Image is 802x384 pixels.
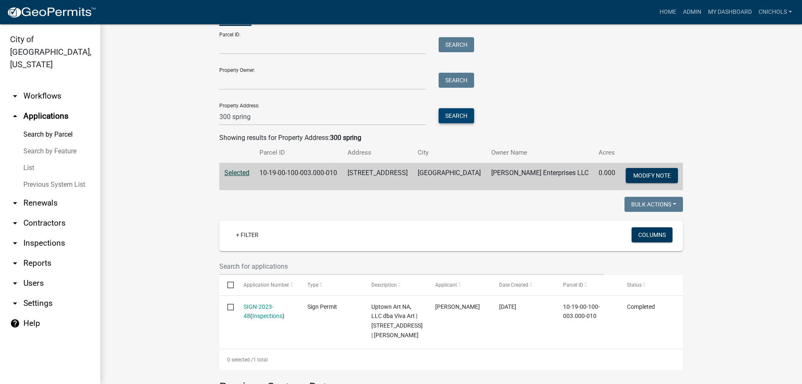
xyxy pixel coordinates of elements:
[563,282,583,288] span: Parcel ID
[435,303,480,310] span: Jeanne Winrich
[619,275,683,295] datatable-header-cell: Status
[627,282,642,288] span: Status
[371,303,423,338] span: Uptown Art NA, LLC dba Viva Art | 300 SPRING STREET , Unit A | Jeanne Winrich
[10,111,20,121] i: arrow_drop_up
[632,227,673,242] button: Columns
[227,357,253,363] span: 0 selected /
[219,349,683,370] div: 1 total
[330,134,361,142] strong: 300 spring
[499,303,516,310] span: 09/15/2023
[252,313,282,319] a: Inspections
[371,282,397,288] span: Description
[307,303,337,310] span: Sign Permit
[363,275,427,295] datatable-header-cell: Description
[224,169,249,177] a: Selected
[219,133,683,143] div: Showing results for Property Address:
[10,218,20,228] i: arrow_drop_down
[427,275,491,295] datatable-header-cell: Applicant
[10,238,20,248] i: arrow_drop_down
[10,298,20,308] i: arrow_drop_down
[499,282,528,288] span: Date Created
[219,275,235,295] datatable-header-cell: Select
[439,108,474,123] button: Search
[244,282,289,288] span: Application Number
[627,303,655,310] span: Completed
[10,318,20,328] i: help
[343,163,413,191] td: [STREET_ADDRESS]
[555,275,619,295] datatable-header-cell: Parcel ID
[343,143,413,163] th: Address
[486,143,594,163] th: Owner Name
[307,282,318,288] span: Type
[10,91,20,101] i: arrow_drop_down
[594,143,620,163] th: Acres
[10,278,20,288] i: arrow_drop_down
[680,4,705,20] a: Admin
[413,143,486,163] th: City
[486,163,594,191] td: [PERSON_NAME] Enterprises LLC
[594,163,620,191] td: 0.000
[563,303,600,320] span: 10-19-00-100-003.000-010
[413,163,486,191] td: [GEOGRAPHIC_DATA]
[229,227,265,242] a: + Filter
[244,302,292,321] div: ( )
[705,4,755,20] a: My Dashboard
[235,275,299,295] datatable-header-cell: Application Number
[491,275,555,295] datatable-header-cell: Date Created
[624,197,683,212] button: Bulk Actions
[633,172,670,179] span: Modify Note
[244,303,274,320] a: SIGN-2023-48
[10,198,20,208] i: arrow_drop_down
[10,258,20,268] i: arrow_drop_down
[435,282,457,288] span: Applicant
[299,275,363,295] datatable-header-cell: Type
[219,258,604,275] input: Search for applications
[626,168,678,183] button: Modify Note
[254,143,343,163] th: Parcel ID
[254,163,343,191] td: 10-19-00-100-003.000-010
[656,4,680,20] a: Home
[439,73,474,88] button: Search
[439,37,474,52] button: Search
[755,4,795,20] a: cnichols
